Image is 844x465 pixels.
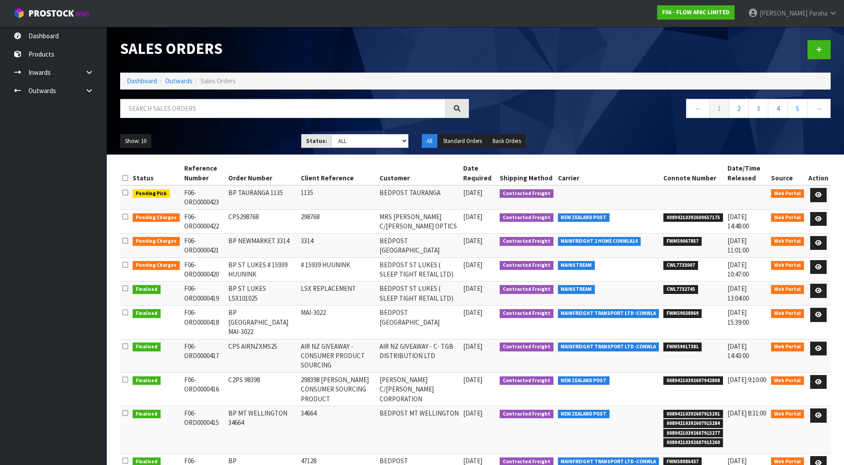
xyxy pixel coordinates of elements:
[497,161,556,185] th: Shipping Method
[558,376,610,385] span: NEW ZEALAND POST
[133,213,180,222] span: Pending Charges
[663,438,723,447] span: 00894210392607915260
[182,257,226,281] td: F06-ORD0000420
[226,406,299,454] td: BP MT WELLINGTON 34664
[663,285,698,294] span: CWL7732745
[377,233,461,257] td: BEDPOST [GEOGRAPHIC_DATA]
[558,343,659,351] span: MAINFREIGHT TRANSPORT LTD -CONWLA
[133,261,180,270] span: Pending Charges
[306,137,327,145] strong: Status:
[663,213,723,222] span: 00894210392609657175
[226,161,299,185] th: Order Number
[463,457,482,465] span: [DATE]
[787,99,808,118] a: 5
[422,134,437,148] button: All
[558,309,659,318] span: MAINFREIGHT TRANSPORT LTD -CONWLA
[182,185,226,209] td: F06-ORD0000423
[500,285,553,294] span: Contracted Freight
[727,237,749,254] span: [DATE] 11:01:00
[500,376,553,385] span: Contracted Freight
[463,308,482,317] span: [DATE]
[463,342,482,351] span: [DATE]
[299,209,377,233] td: 298768
[182,281,226,306] td: F06-ORD0000419
[120,134,151,148] button: Show: 10
[663,343,702,351] span: FWM59017381
[299,281,377,306] td: LSX REPLACEMENT
[727,308,749,326] span: [DATE] 15:39:00
[201,77,236,85] span: Sales Orders
[729,99,749,118] a: 2
[377,281,461,306] td: BEDPOST ST LUKES ( SLEEP TIGHT RETAIL LTD)
[771,309,804,318] span: Web Portal
[759,9,808,17] span: [PERSON_NAME]
[299,257,377,281] td: # 15939 HUUNINK
[463,375,482,384] span: [DATE]
[377,257,461,281] td: BEDPOST ST LUKES ( SLEEP TIGHT RETAIL LTD)
[686,99,710,118] a: ←
[133,237,180,246] span: Pending Charges
[771,343,804,351] span: Web Portal
[662,8,730,16] strong: F06 - FLOW APAC LIMITED
[377,406,461,454] td: BEDPOST MT WELLINGTON
[771,213,804,222] span: Web Portal
[461,161,497,185] th: Date Required
[768,99,788,118] a: 4
[558,261,595,270] span: MAINSTREAM
[120,40,469,57] h1: Sales Orders
[182,233,226,257] td: F06-ORD0000421
[500,309,553,318] span: Contracted Freight
[500,237,553,246] span: Contracted Freight
[558,285,595,294] span: MAINSTREAM
[771,410,804,419] span: Web Portal
[377,372,461,406] td: [PERSON_NAME] C/[PERSON_NAME] CORPORATION
[133,309,161,318] span: Finalised
[438,134,487,148] button: Standard Orders
[377,209,461,233] td: MRS [PERSON_NAME] C/[PERSON_NAME] OPTICS
[727,212,749,230] span: [DATE] 14:48:00
[558,213,610,222] span: NEW ZEALAND POST
[771,376,804,385] span: Web Portal
[377,339,461,372] td: AIR NZ GIVEAWAY - C- TGB DISTRIBUTION LTD
[226,185,299,209] td: BP TAURANGA 1135
[657,5,735,20] a: F06 - FLOW APAC LIMITED
[226,257,299,281] td: BP ST LUKES # 15939 HUUNINK
[463,237,482,245] span: [DATE]
[13,8,24,19] img: cube-alt.png
[463,261,482,269] span: [DATE]
[663,261,698,270] span: CWL7733007
[771,261,804,270] span: Web Portal
[727,409,766,417] span: [DATE] 8:31:00
[663,410,723,419] span: 00894210392607915291
[709,99,729,118] a: 1
[28,8,74,19] span: ProStock
[226,209,299,233] td: CPS298768
[130,161,182,185] th: Status
[727,342,749,360] span: [DATE] 14:43:00
[727,284,749,302] span: [DATE] 13:04:00
[182,339,226,372] td: F06-ORD0000417
[500,189,553,198] span: Contracted Freight
[377,185,461,209] td: BEDPOST TAURANGA
[663,376,723,385] span: 00894210392607942808
[299,306,377,339] td: MAI-3022
[661,161,725,185] th: Connote Number
[769,161,806,185] th: Source
[226,233,299,257] td: BP NEWMARKET 3314
[771,189,804,198] span: Web Portal
[488,134,526,148] button: Back Orders
[556,161,662,185] th: Carrier
[133,410,161,419] span: Finalised
[165,77,193,85] a: Outwards
[76,10,89,18] small: WMS
[463,188,482,197] span: [DATE]
[182,209,226,233] td: F06-ORD0000422
[663,309,702,318] span: FWM59038969
[463,284,482,293] span: [DATE]
[299,372,377,406] td: 298398 [PERSON_NAME] CONSUMER SOURCING PRODUCT
[226,306,299,339] td: BP [GEOGRAPHIC_DATA] MAI-3022
[663,429,723,438] span: 00894210392607915277
[807,99,831,118] a: →
[663,237,702,246] span: FWM59067857
[771,285,804,294] span: Web Portal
